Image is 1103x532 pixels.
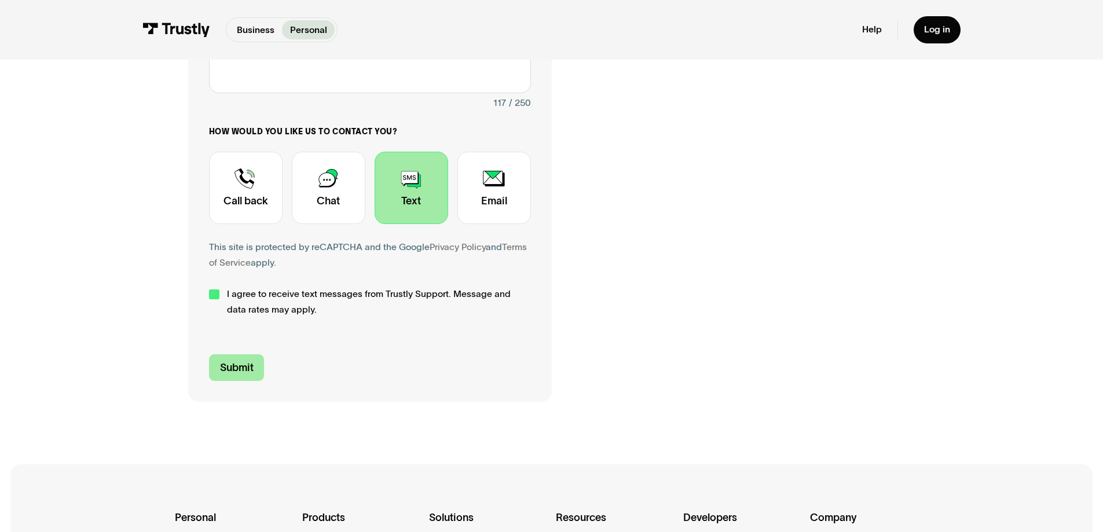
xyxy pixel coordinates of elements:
[229,20,282,39] a: Business
[430,242,486,252] a: Privacy Policy
[290,23,327,37] p: Personal
[862,24,882,35] a: Help
[209,240,531,271] div: This site is protected by reCAPTCHA and the Google and apply.
[227,287,531,318] span: I agree to receive text messages from Trustly Support. Message and data rates may apply.
[209,354,265,381] input: Submit
[282,20,335,39] a: Personal
[509,96,531,111] div: / 250
[914,16,961,43] a: Log in
[493,96,506,111] div: 117
[924,24,950,35] div: Log in
[237,23,274,37] p: Business
[142,23,210,37] img: Trustly Logo
[209,127,531,137] label: How would you like us to contact you?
